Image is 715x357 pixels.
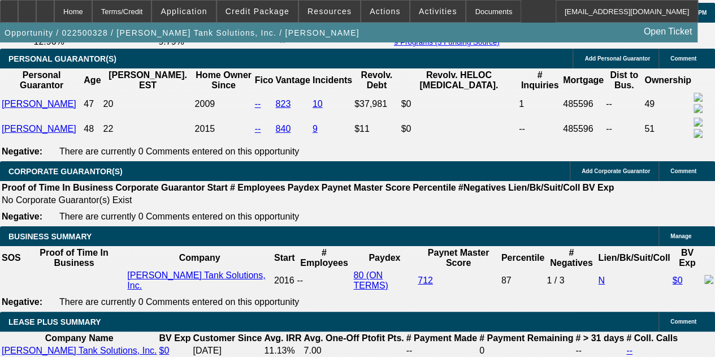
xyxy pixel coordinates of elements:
[193,333,262,343] b: Customer Since
[2,147,42,156] b: Negative:
[159,333,190,343] b: BV Exp
[672,276,682,285] a: $0
[2,99,76,109] a: [PERSON_NAME]
[193,345,263,356] td: [DATE]
[313,99,323,109] a: 10
[264,333,301,343] b: Avg. IRR
[1,247,21,269] th: SOS
[605,92,643,116] td: --
[521,70,559,90] b: # Inquiries
[23,247,125,269] th: Proof of Time In Business
[2,124,76,134] a: [PERSON_NAME]
[2,346,157,355] a: [PERSON_NAME] Tank Solutions, Inc.
[644,117,692,141] td: 51
[550,248,593,268] b: # Negatives
[255,124,261,134] a: --
[670,55,696,62] span: Comment
[679,248,695,268] b: BV Exp
[401,92,518,116] td: $0
[307,7,352,16] span: Resources
[304,333,404,343] b: Avg. One-Off Ptofit Pts.
[694,93,703,102] img: facebook-icon.png
[59,147,299,156] span: There are currently 0 Comments entered on this opportunity
[428,248,489,268] b: Paynet Master Score
[263,345,302,356] td: 11.13%
[313,75,352,85] b: Incidents
[313,124,318,134] a: 9
[255,75,274,85] b: Fico
[406,345,478,356] td: --
[1,182,114,193] th: Proof of Time In Business
[103,92,193,116] td: 20
[418,276,433,285] a: 712
[159,346,169,355] a: $0
[479,333,573,343] b: # Payment Remaining
[410,1,466,22] button: Activities
[275,75,310,85] b: Vantage
[8,167,123,176] span: CORPORATE GUARANTOR(S)
[45,333,114,343] b: Company Name
[419,7,457,16] span: Activities
[419,70,498,90] b: Revolv. HELOC [MEDICAL_DATA].
[501,253,544,263] b: Percentile
[670,168,696,174] span: Comment
[322,183,410,192] b: Paynet Master Score
[582,168,650,174] span: Add Corporate Guarantor
[299,1,360,22] button: Resources
[152,1,215,22] button: Application
[644,92,692,116] td: 49
[598,253,670,263] b: Lien/Bk/Suit/Coll
[626,333,678,343] b: # Coll. Calls
[575,333,624,343] b: # > 31 days
[83,92,101,116] td: 47
[84,75,101,85] b: Age
[8,317,101,326] span: LEASE PLUS SUMMARY
[518,117,561,141] td: --
[401,117,518,141] td: $0
[83,117,101,141] td: 48
[275,124,291,134] a: 840
[694,118,703,127] img: facebook-icon.png
[413,183,456,192] b: Percentile
[274,270,295,291] td: 2016
[458,183,506,192] b: #Negatives
[255,99,261,109] a: --
[369,253,400,263] b: Paydex
[179,253,220,263] b: Company
[361,1,409,22] button: Actions
[103,117,193,141] td: 22
[610,70,638,90] b: Dist to Bus.
[20,70,63,90] b: Personal Guarantor
[230,183,285,192] b: # Employees
[354,117,399,141] td: $11
[275,99,291,109] a: 823
[626,346,632,355] a: --
[584,55,650,62] span: Add Personal Guarantor
[353,270,388,290] a: 80 (ON TERMS)
[406,333,477,343] b: # Payment Made
[2,212,42,221] b: Negative:
[562,117,604,141] td: 485596
[196,70,252,90] b: Home Owner Since
[195,124,215,134] span: 2015
[300,248,348,268] b: # Employees
[670,233,691,239] span: Manage
[195,99,215,109] span: 2009
[605,117,643,141] td: --
[508,183,580,192] b: Lien/Bk/Suit/Coll
[704,275,713,284] img: facebook-icon.png
[354,92,399,116] td: $37,981
[563,75,604,85] b: Mortgage
[2,297,42,307] b: Negative:
[694,129,703,138] img: linkedin-icon.png
[127,270,265,290] a: [PERSON_NAME] Tank Solutions, Inc.
[8,54,116,63] span: PERSONAL GUARANTOR(S)
[161,7,207,16] span: Application
[547,276,596,286] div: 1 / 3
[639,22,696,41] a: Open Ticket
[288,183,319,192] b: Paydex
[59,297,299,307] span: There are currently 0 Comments entered on this opportunity
[694,104,703,113] img: linkedin-icon.png
[562,92,604,116] td: 485596
[297,276,303,285] span: --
